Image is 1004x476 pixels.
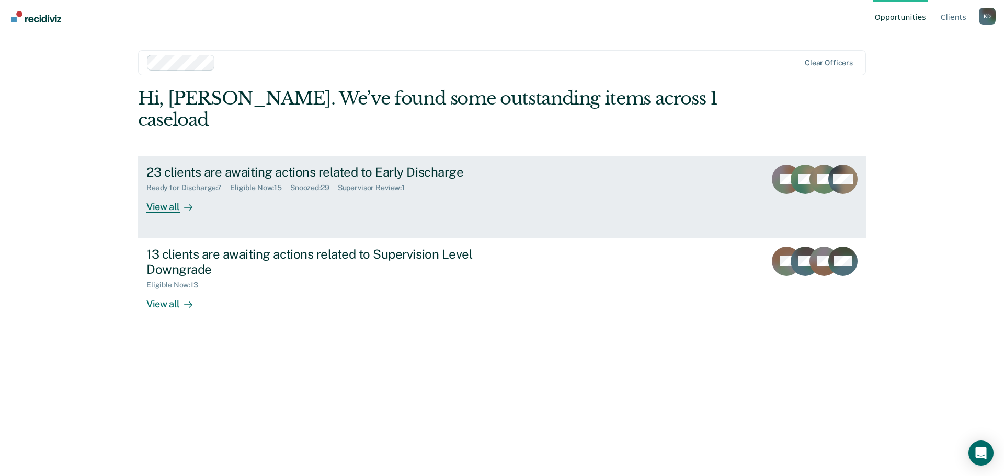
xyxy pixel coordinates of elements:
[146,247,514,277] div: 13 clients are awaiting actions related to Supervision Level Downgrade
[146,165,514,180] div: 23 clients are awaiting actions related to Early Discharge
[968,440,994,466] div: Open Intercom Messenger
[138,238,866,335] a: 13 clients are awaiting actions related to Supervision Level DowngradeEligible Now:13View all
[138,156,866,238] a: 23 clients are awaiting actions related to Early DischargeReady for Discharge:7Eligible Now:15Sno...
[230,183,290,192] div: Eligible Now : 15
[146,183,230,192] div: Ready for Discharge : 7
[11,11,61,22] img: Recidiviz
[979,8,996,25] div: K D
[146,192,205,213] div: View all
[338,183,413,192] div: Supervisor Review : 1
[979,8,996,25] button: Profile dropdown button
[138,88,721,131] div: Hi, [PERSON_NAME]. We’ve found some outstanding items across 1 caseload
[146,289,205,310] div: View all
[805,59,853,67] div: Clear officers
[290,183,338,192] div: Snoozed : 29
[146,281,207,289] div: Eligible Now : 13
